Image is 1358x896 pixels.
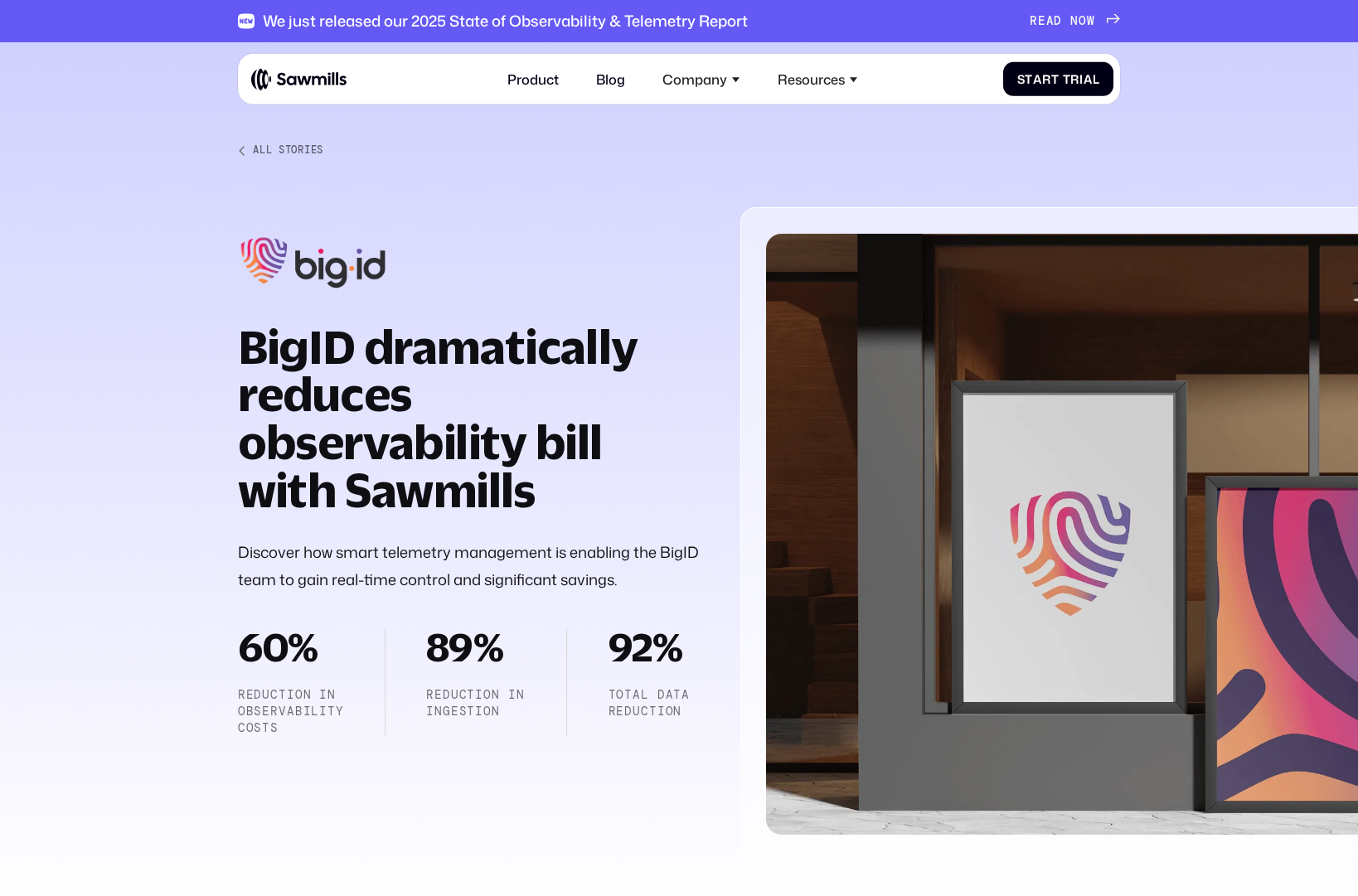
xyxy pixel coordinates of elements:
[1079,14,1087,28] span: O
[1093,72,1100,86] span: l
[238,319,638,516] strong: BigID dramatically reduces observability bill with Sawmills
[585,61,635,97] a: Blog
[426,686,526,719] p: Reduction in ingestion
[1084,72,1093,86] span: a
[1017,72,1026,86] span: S
[1030,14,1120,28] a: READNOW
[662,71,727,88] div: Company
[253,144,323,157] div: All Stories
[1079,72,1084,86] span: i
[1025,72,1033,86] span: t
[238,686,344,736] p: Reduction in observability costs
[1054,14,1062,28] span: D
[263,12,748,30] div: We just released our 2025 State of Observability & Telemetry Report
[1051,72,1060,86] span: t
[1033,72,1042,86] span: a
[1030,14,1038,28] span: R
[426,628,526,666] h2: 89%
[1046,14,1055,28] span: A
[609,686,708,719] p: TOTAL DATA REDUCTION
[238,539,708,593] p: Discover how smart telemetry management is enabling the BigID team to gain real-time control and ...
[497,61,569,97] a: Product
[1070,72,1079,86] span: r
[609,628,708,666] h2: 92%
[238,628,344,666] h2: 60%
[778,71,845,88] div: Resources
[1038,14,1046,28] span: E
[767,61,868,97] div: Resources
[1042,72,1051,86] span: r
[652,61,750,97] div: Company
[1087,14,1095,28] span: W
[1003,62,1113,97] a: StartTrial
[238,144,1121,157] a: All Stories
[1070,14,1079,28] span: N
[1063,72,1071,86] span: T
